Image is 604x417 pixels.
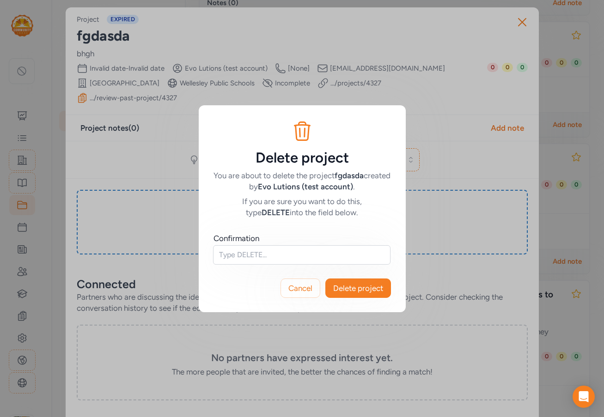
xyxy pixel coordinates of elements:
button: Delete project [325,278,391,298]
span: DELETE [262,208,290,217]
button: Cancel [281,278,320,298]
div: If you are sure you want to do this, type into the field below. [214,196,391,218]
span: fgdasda [335,171,364,180]
div: Confirmation [214,233,259,244]
h5: Delete project [214,150,391,166]
div: Open Intercom Messenger [573,386,595,408]
input: Type DELETE... [213,245,390,265]
span: Cancel [288,283,312,294]
span: Evo Lutions (test account) [258,182,353,191]
span: Delete project [333,283,383,294]
div: You are about to delete the project created by . [214,170,391,192]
